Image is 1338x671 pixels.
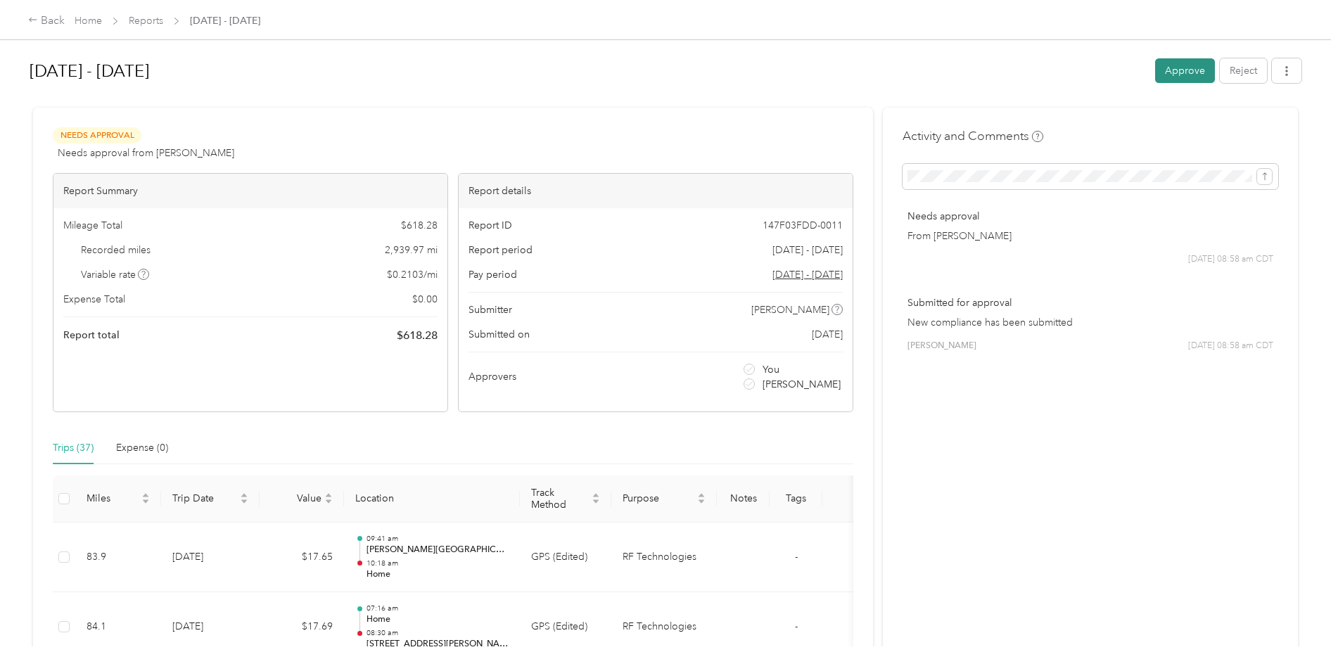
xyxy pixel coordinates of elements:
span: - [795,620,798,632]
span: Mileage Total [63,218,122,233]
p: Home [367,613,509,626]
span: caret-down [592,497,600,506]
span: Recorded miles [81,243,151,257]
div: Back [28,13,65,30]
button: Reject [1220,58,1267,83]
span: [DATE] 08:58 am CDT [1188,253,1273,266]
span: Purpose [623,492,694,504]
a: Home [75,15,102,27]
p: Submitted for approval [907,295,1273,310]
td: GPS (Edited) [520,523,611,593]
span: caret-down [240,497,248,506]
p: 09:41 am [367,534,509,544]
span: Pay period [469,267,517,282]
p: 10:18 am [367,558,509,568]
iframe: Everlance-gr Chat Button Frame [1259,592,1338,671]
p: Needs approval [907,209,1273,224]
span: [PERSON_NAME] [751,302,829,317]
td: 84.1 [75,592,161,663]
th: Miles [75,475,161,523]
span: - [795,551,798,563]
span: $ 0.2103 / mi [387,267,438,282]
span: Report total [63,328,120,343]
th: Location [344,475,520,523]
span: $ 618.28 [397,327,438,344]
div: Report Summary [53,174,447,208]
span: Variable rate [81,267,150,282]
span: [DATE] 08:58 am CDT [1188,340,1273,352]
span: 147F03FDD-0011 [763,218,843,233]
span: Track Method [531,487,589,511]
td: $17.69 [260,592,344,663]
span: Report ID [469,218,512,233]
td: RF Technologies [611,592,717,663]
span: [DATE] - [DATE] [190,13,260,28]
p: New compliance has been submitted [907,315,1273,330]
td: $17.65 [260,523,344,593]
th: Notes [717,475,770,523]
td: [DATE] [161,523,260,593]
button: Approve [1155,58,1215,83]
p: 08:30 am [367,628,509,638]
th: Trip Date [161,475,260,523]
div: Report details [459,174,853,208]
td: 83.9 [75,523,161,593]
span: [PERSON_NAME] [763,377,841,392]
span: $ 618.28 [401,218,438,233]
span: Submitter [469,302,512,317]
span: Report period [469,243,533,257]
p: 07:16 am [367,603,509,613]
span: caret-up [240,491,248,499]
span: Miles [87,492,139,504]
span: 2,939.97 mi [385,243,438,257]
div: Trips (37) [53,440,94,456]
td: RF Technologies [611,523,717,593]
th: Track Method [520,475,611,523]
span: Approvers [469,369,516,384]
th: Purpose [611,475,717,523]
span: [DATE] - [DATE] [772,243,843,257]
span: caret-down [141,497,150,506]
h4: Activity and Comments [903,127,1043,145]
h1: Aug 1 - 31, 2025 [30,54,1145,88]
span: caret-down [697,497,706,506]
span: [DATE] [812,327,843,342]
p: Home [367,568,509,581]
p: From [PERSON_NAME] [907,229,1273,243]
span: You [763,362,779,377]
span: Expense Total [63,292,125,307]
td: GPS (Edited) [520,592,611,663]
p: [STREET_ADDRESS][PERSON_NAME][PERSON_NAME] [367,638,509,651]
a: Reports [129,15,163,27]
span: $ 0.00 [412,292,438,307]
span: caret-up [592,491,600,499]
span: Needs Approval [53,127,141,143]
span: Trip Date [172,492,237,504]
span: Go to pay period [772,267,843,282]
p: [PERSON_NAME][GEOGRAPHIC_DATA], [STREET_ADDRESS][PERSON_NAME] [367,544,509,556]
td: [DATE] [161,592,260,663]
div: Expense (0) [116,440,168,456]
th: Value [260,475,344,523]
th: Tags [770,475,822,523]
span: Value [271,492,321,504]
span: Submitted on [469,327,530,342]
span: caret-up [697,491,706,499]
span: caret-up [141,491,150,499]
span: caret-down [324,497,333,506]
span: caret-up [324,491,333,499]
span: [PERSON_NAME] [907,340,976,352]
span: Needs approval from [PERSON_NAME] [58,146,234,160]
